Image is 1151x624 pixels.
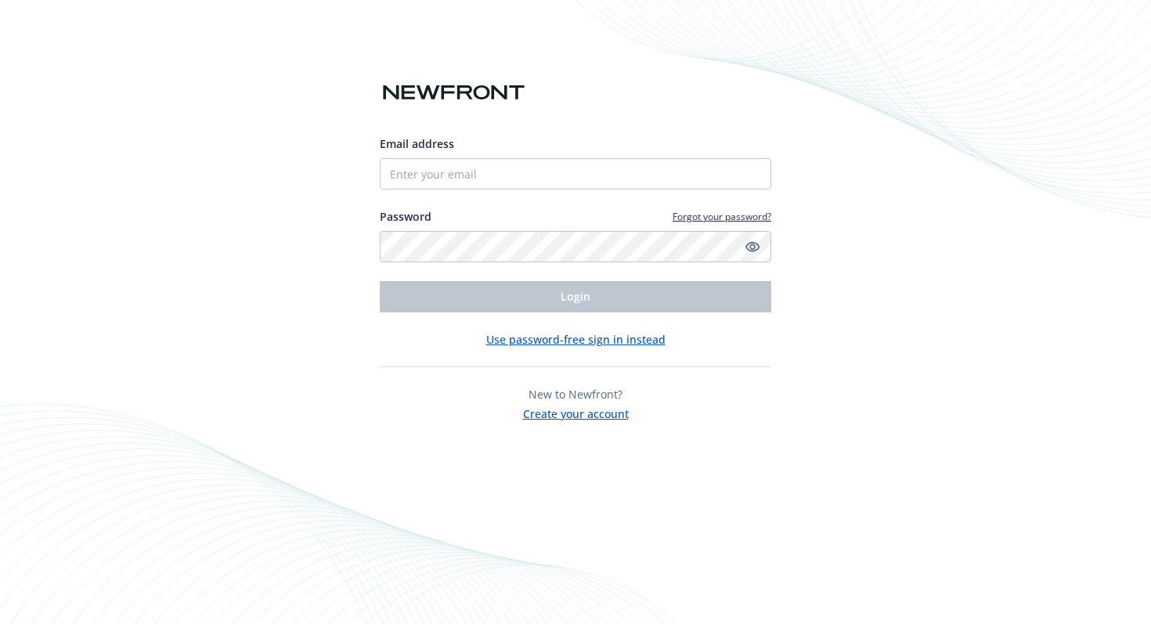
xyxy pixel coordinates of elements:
label: Password [380,208,431,225]
span: New to Newfront? [529,387,622,402]
a: Show password [743,237,762,256]
span: Email address [380,136,454,151]
a: Forgot your password? [673,210,771,223]
button: Use password-free sign in instead [486,331,666,348]
button: Login [380,281,771,312]
span: Login [561,289,590,304]
button: Create your account [523,402,629,422]
img: Newfront logo [380,79,528,106]
input: Enter your password [380,231,771,262]
input: Enter your email [380,158,771,189]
